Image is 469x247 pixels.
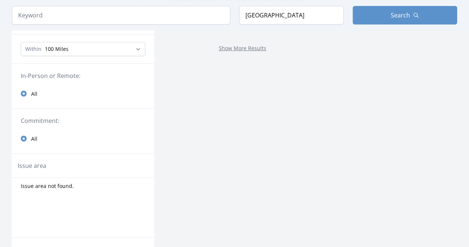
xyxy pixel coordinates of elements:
[391,11,410,20] span: Search
[12,6,230,25] input: Keyword
[18,161,46,170] legend: Issue area
[21,116,145,125] legend: Commitment:
[12,131,154,146] a: All
[31,135,37,143] span: All
[31,90,37,98] span: All
[239,6,344,25] input: Location
[21,182,74,190] span: Issue area not found.
[353,6,457,25] button: Search
[12,86,154,101] a: All
[21,42,145,56] select: Search Radius
[219,45,266,52] a: Show More Results
[21,71,145,80] legend: In-Person or Remote:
